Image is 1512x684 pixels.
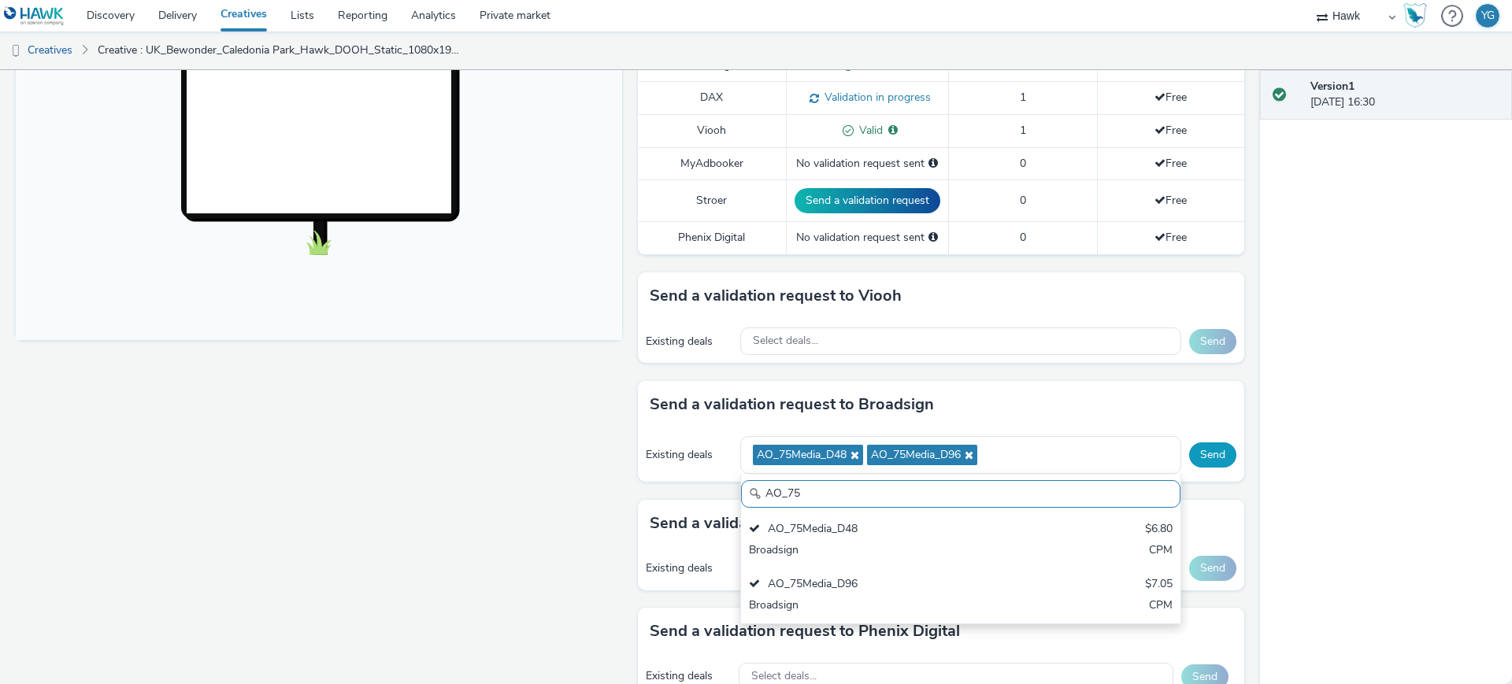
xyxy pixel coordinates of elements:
div: AO_75Media_D48 [749,521,1028,539]
span: Free [1154,230,1187,245]
div: Please select a deal below and click on Send to send a validation request to MyAdbooker. [928,156,938,172]
span: Free [1154,193,1187,208]
div: AO_75Media_D96 [749,576,1028,594]
h3: Send a validation request to MyAdbooker [650,512,954,535]
button: Send a validation request [795,188,940,213]
span: 0 [1020,193,1026,208]
img: Hawk Academy [1403,3,1427,28]
div: CPM [1149,597,1173,616]
div: Please select a deal below and click on Send to send a validation request to Phenix Digital. [928,230,938,246]
span: AO_75Media_D48 [757,449,847,462]
h3: Send a validation request to Viooh [650,284,902,308]
span: Select deals... [751,670,817,683]
div: No validation request sent [795,230,940,246]
input: Search...... [741,480,1180,508]
td: Phenix Digital [638,222,786,254]
span: 0 [1020,230,1026,245]
div: No validation request sent [795,156,940,172]
img: dooh [8,43,24,59]
span: Free [1154,57,1187,72]
div: Broadsign [749,597,1028,616]
td: Viooh [638,115,786,148]
span: Free [1154,156,1187,171]
strong: Version 1 [1310,79,1354,94]
div: Existing deals [646,447,732,463]
div: Existing deals [646,668,731,684]
a: Creative : UK_Bewonder_Caledonia Park_Hawk_DOOH_Static_1080x1920_5/9/2025 [90,31,468,69]
div: $7.05 [1145,576,1173,594]
div: [DATE] 16:30 [1310,79,1499,111]
td: DAX [638,82,786,115]
img: Advertisement preview [229,49,377,313]
div: Broadsign [749,542,1028,560]
button: Send [1189,329,1236,354]
h3: Send a validation request to Broadsign [650,393,934,416]
span: Free [1154,90,1187,105]
span: 1 [1020,90,1026,105]
div: Existing deals [646,334,732,349]
span: 0 [1020,156,1026,171]
div: YG [1481,4,1495,28]
span: 1 [1020,123,1026,138]
button: Send [1189,442,1236,468]
h3: Send a validation request to Phenix Digital [650,619,960,643]
span: AO_75Media_D96 [871,449,961,462]
span: Valid [854,123,883,138]
span: 1 [1020,57,1026,72]
div: $6.80 [1145,521,1173,539]
button: Send [1189,556,1236,581]
td: MyAdbooker [638,147,786,179]
td: Stroer [638,180,786,222]
img: undefined Logo [4,6,65,26]
div: Existing deals [646,560,732,576]
div: CPM [1149,542,1173,560]
a: Hawk Academy [1403,3,1433,28]
span: Validation in progress [819,90,931,105]
span: Select deals... [753,335,818,348]
span: Free [1154,123,1187,138]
